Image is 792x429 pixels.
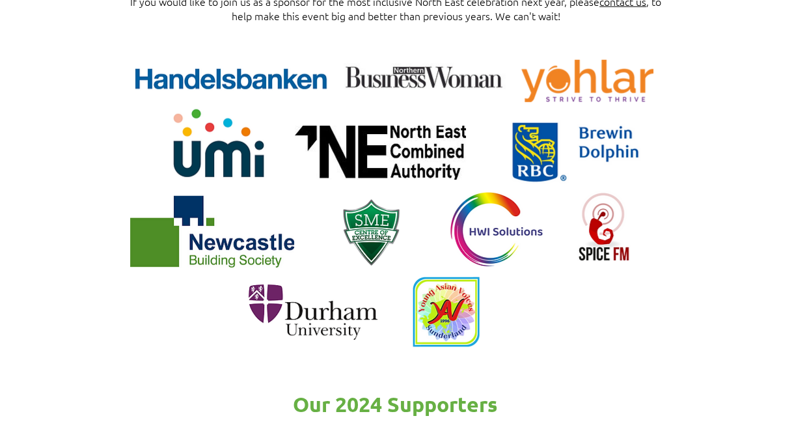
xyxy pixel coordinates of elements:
[567,187,642,261] img: Spice FM Logo
[338,58,510,96] img: NB logo.jpg
[167,95,269,197] img: umi logo.png
[409,275,484,349] img: YAV Logo 25th Anni.png
[334,195,409,270] img: SME Centre of Excellence Logo
[295,126,466,180] img: IWS- North East Combined Authority (1).jpg
[134,66,328,96] img: handelsbanken logo.png
[450,192,543,266] img: hwi solutions logo.png
[293,391,498,417] span: Our 2024 Supporters
[130,196,294,268] img: NBS Logo 340x148.png
[510,120,642,186] img: Brewin Dolphin Logo
[249,284,377,340] img: durham uni trans.png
